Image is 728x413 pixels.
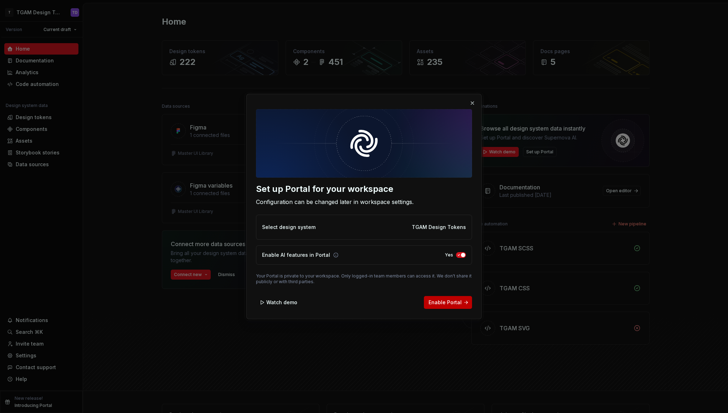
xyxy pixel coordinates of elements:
span: Enable Portal [429,299,462,306]
label: Yes [445,252,453,258]
div: Set up Portal for your workspace [256,183,472,195]
p: Enable AI features in Portal [262,251,330,259]
span: Watch demo [266,299,297,306]
div: Configuration can be changed later in workspace settings. [256,198,472,206]
button: Enable Portal [424,296,472,309]
button: Watch demo [256,296,302,309]
p: Select design system [262,224,316,231]
p: Your Portal is private to your workspace. Only logged-in team members can access it. We don't sha... [256,273,472,285]
p: TGAM Design Tokens [412,224,466,231]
